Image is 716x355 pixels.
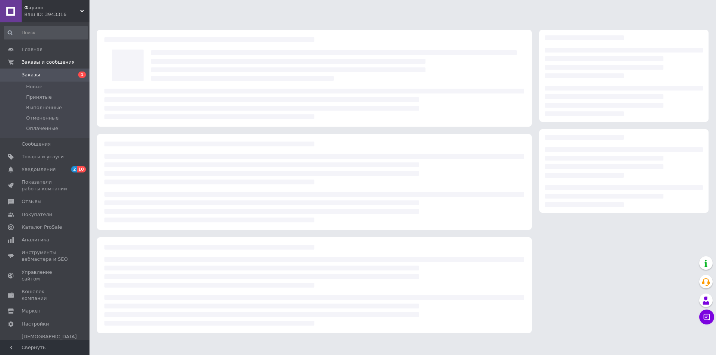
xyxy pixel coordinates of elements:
span: Товары и услуги [22,153,64,160]
span: Оплаченные [26,125,58,132]
span: Заказы и сообщения [22,59,75,66]
span: Аналитика [22,237,49,243]
span: Настройки [22,321,49,327]
button: Чат с покупателем [699,310,714,324]
span: Маркет [22,308,41,314]
span: Инструменты вебмастера и SEO [22,249,69,263]
input: Поиск [4,26,88,39]
span: Отмененные [26,115,59,121]
span: 10 [77,166,86,172]
span: Показатели работы компании [22,179,69,192]
span: Покупатели [22,211,52,218]
span: [DEMOGRAPHIC_DATA] и счета [22,333,77,354]
span: Заказы [22,72,40,78]
span: Сообщения [22,141,51,148]
span: Выполненные [26,104,62,111]
span: 1 [78,72,86,78]
span: Главная [22,46,43,53]
span: Каталог ProSale [22,224,62,231]
span: Отзывы [22,198,41,205]
span: Принятые [26,94,52,101]
span: Уведомления [22,166,56,173]
span: Управление сайтом [22,269,69,282]
span: 2 [71,166,77,172]
span: Кошелек компании [22,288,69,302]
div: Ваш ID: 3943316 [24,11,89,18]
span: Новые [26,83,43,90]
span: Фараон [24,4,80,11]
